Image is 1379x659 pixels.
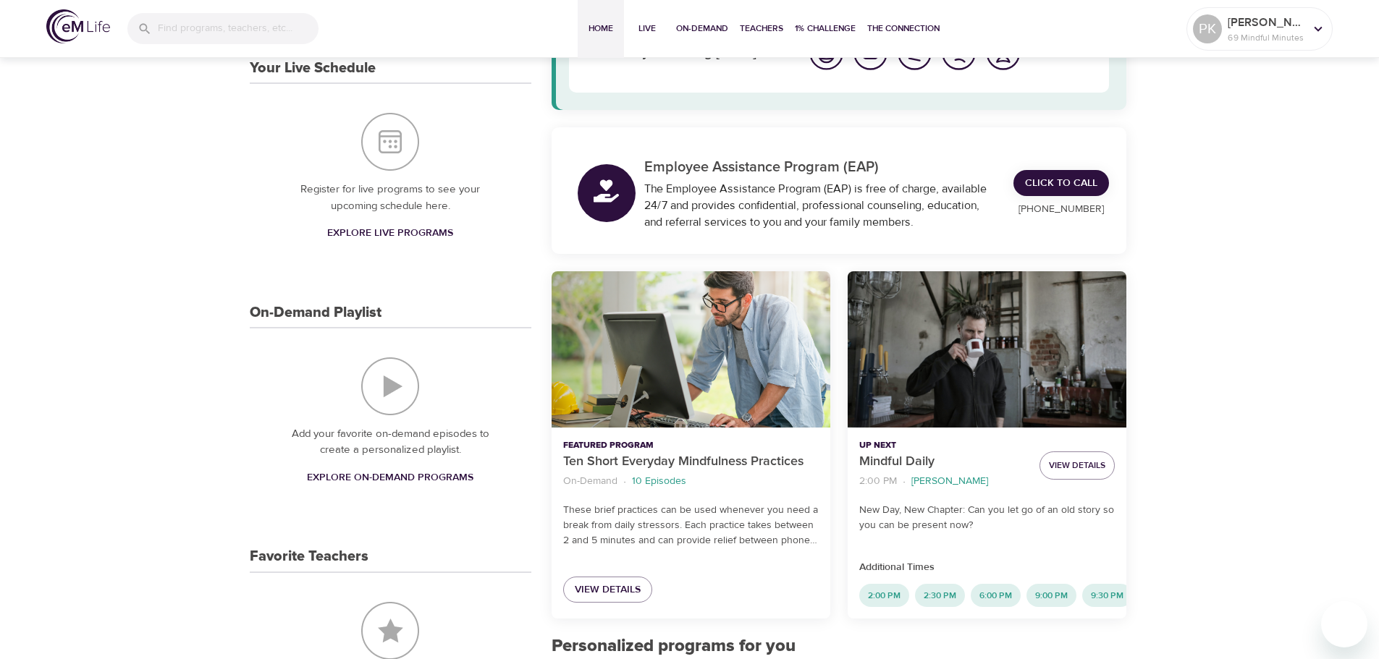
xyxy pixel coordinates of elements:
[563,503,819,548] p: These brief practices can be used whenever you need a break from daily stressors. Each practice t...
[795,21,856,36] span: 1% Challenge
[1026,584,1076,607] div: 9:00 PM
[644,156,997,178] p: Employee Assistance Program (EAP)
[552,636,1127,657] h2: Personalized programs for you
[859,560,1115,575] p: Additional Times
[859,439,1028,452] p: Up Next
[915,590,965,602] span: 2:30 PM
[321,220,459,247] a: Explore Live Programs
[1025,174,1097,192] span: Click to Call
[279,182,502,214] p: Register for live programs to see your upcoming schedule here.
[575,581,641,599] span: View Details
[563,439,819,452] p: Featured Program
[859,503,1115,533] p: New Day, New Chapter: Can you let go of an old story so you can be present now?
[307,469,473,487] span: Explore On-Demand Programs
[1082,590,1132,602] span: 9:30 PM
[1193,14,1222,43] div: PK
[867,21,940,36] span: The Connection
[250,548,368,565] h3: Favorite Teachers
[563,472,819,491] nav: breadcrumb
[848,271,1126,428] button: Mindful Daily
[1228,31,1304,44] p: 69 Mindful Minutes
[46,9,110,43] img: logo
[676,21,728,36] span: On-Demand
[583,21,618,36] span: Home
[1228,14,1304,31] p: [PERSON_NAME]
[361,357,419,415] img: On-Demand Playlist
[279,426,502,459] p: Add your favorite on-demand episodes to create a personalized playlist.
[1013,170,1109,197] a: Click to Call
[632,474,686,489] p: 10 Episodes
[327,224,453,242] span: Explore Live Programs
[859,472,1028,491] nav: breadcrumb
[1013,202,1109,217] p: [PHONE_NUMBER]
[911,474,988,489] p: [PERSON_NAME]
[859,452,1028,472] p: Mindful Daily
[563,452,819,472] p: Ten Short Everyday Mindfulness Practices
[563,474,617,489] p: On-Demand
[563,577,652,603] a: View Details
[250,60,376,77] h3: Your Live Schedule
[1049,458,1105,473] span: View Details
[859,590,909,602] span: 2:00 PM
[1026,590,1076,602] span: 9:00 PM
[250,305,381,321] h3: On-Demand Playlist
[552,271,830,428] button: Ten Short Everyday Mindfulness Practices
[623,472,626,491] li: ·
[158,13,319,44] input: Find programs, teachers, etc...
[1039,451,1115,480] button: View Details
[1321,601,1367,647] iframe: Button to launch messaging window
[301,464,479,491] a: Explore On-Demand Programs
[1082,584,1132,607] div: 9:30 PM
[361,113,419,171] img: Your Live Schedule
[971,584,1021,607] div: 6:00 PM
[644,181,997,231] div: The Employee Assistance Program (EAP) is free of charge, available 24/7 and provides confidential...
[859,584,909,607] div: 2:00 PM
[971,590,1021,602] span: 6:00 PM
[859,474,897,489] p: 2:00 PM
[915,584,965,607] div: 2:30 PM
[903,472,906,491] li: ·
[630,21,665,36] span: Live
[740,21,783,36] span: Teachers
